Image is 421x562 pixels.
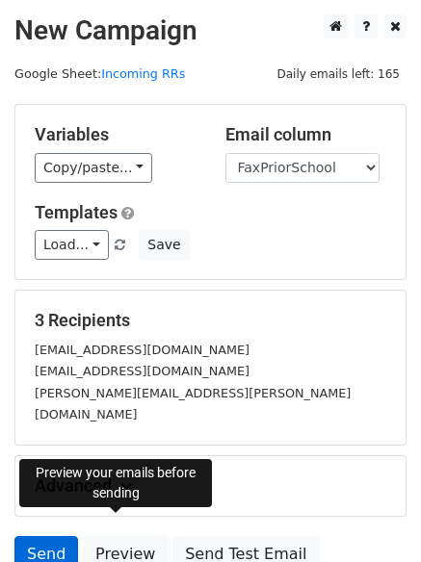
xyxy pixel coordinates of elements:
[225,124,387,145] h5: Email column
[35,153,152,183] a: Copy/paste...
[101,66,185,81] a: Incoming RRs
[35,310,386,331] h5: 3 Recipients
[270,64,407,85] span: Daily emails left: 165
[35,343,250,357] small: [EMAIL_ADDRESS][DOMAIN_NAME]
[14,66,185,81] small: Google Sheet:
[325,470,421,562] iframe: Chat Widget
[35,386,351,422] small: [PERSON_NAME][EMAIL_ADDRESS][PERSON_NAME][DOMAIN_NAME]
[35,364,250,378] small: [EMAIL_ADDRESS][DOMAIN_NAME]
[139,230,189,260] button: Save
[35,230,109,260] a: Load...
[35,202,118,222] a: Templates
[270,66,407,81] a: Daily emails left: 165
[19,459,212,507] div: Preview your emails before sending
[35,124,197,145] h5: Variables
[14,14,407,47] h2: New Campaign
